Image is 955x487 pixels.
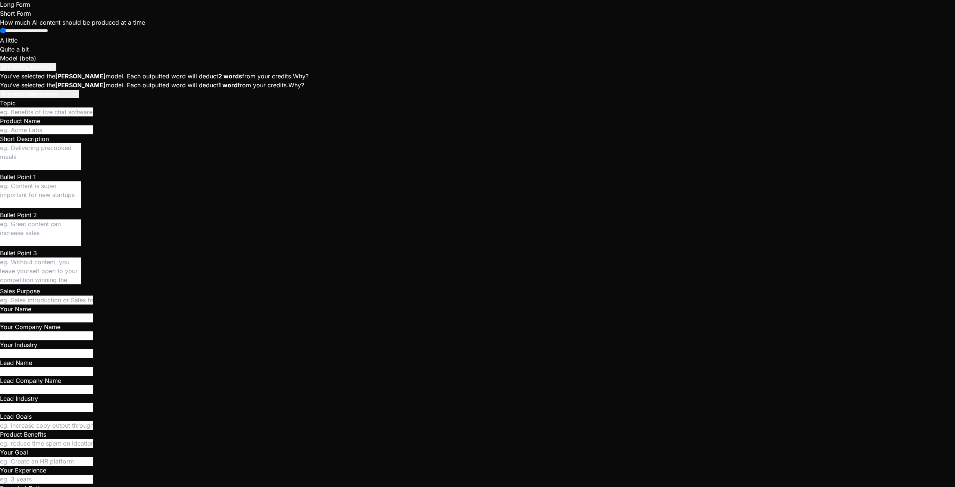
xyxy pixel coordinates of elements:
[288,81,304,89] a: Why?
[293,72,309,80] a: Why?
[55,72,106,80] strong: [PERSON_NAME]
[218,81,238,89] strong: 1 word
[55,81,106,89] strong: [PERSON_NAME]
[218,72,242,80] strong: 2 words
